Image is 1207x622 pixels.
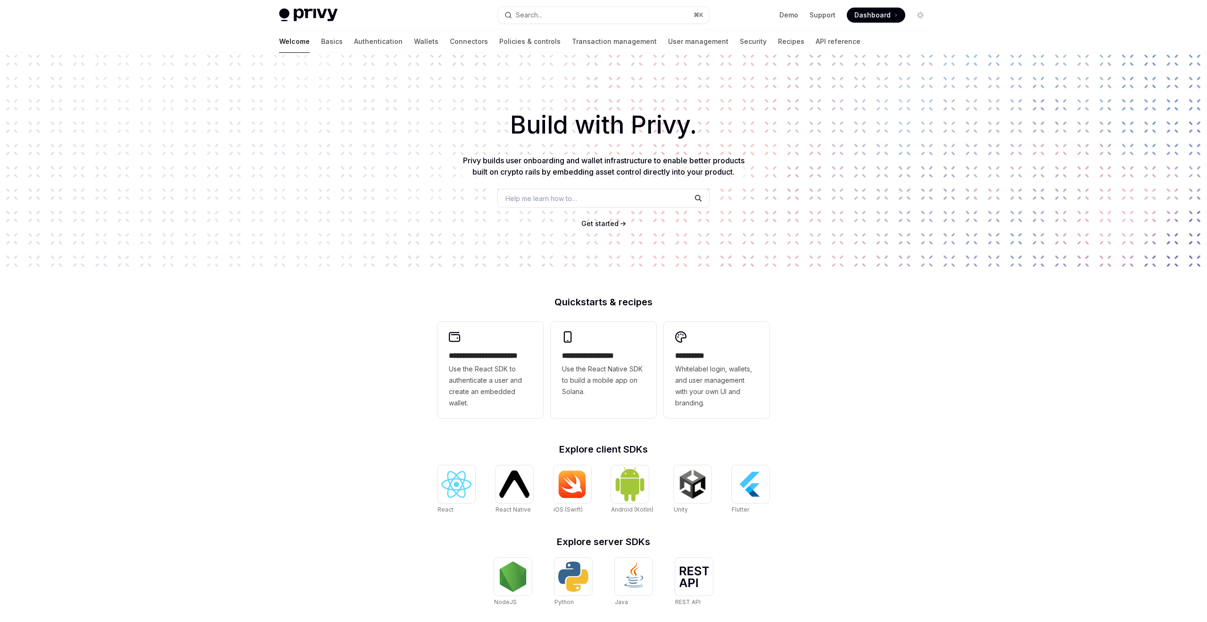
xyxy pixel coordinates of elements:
[498,7,709,24] button: Search...⌘K
[551,322,656,418] a: **** **** **** ***Use the React Native SDK to build a mobile app on Solana.
[321,30,343,53] a: Basics
[15,107,1192,143] h1: Build with Privy.
[558,562,588,592] img: Python
[675,558,713,607] a: REST APIREST API
[732,506,749,513] span: Flutter
[557,470,587,498] img: iOS (Swift)
[854,10,891,20] span: Dashboard
[279,8,338,22] img: light logo
[516,9,542,21] div: Search...
[554,506,583,513] span: iOS (Swift)
[354,30,403,53] a: Authentication
[499,471,529,497] img: React Native
[505,193,577,203] span: Help me learn how to…
[554,598,574,605] span: Python
[279,30,310,53] a: Welcome
[810,10,835,20] a: Support
[679,566,709,587] img: REST API
[847,8,905,23] a: Dashboard
[438,465,475,514] a: ReactReact
[668,30,728,53] a: User management
[496,506,531,513] span: React Native
[554,558,592,607] a: PythonPython
[619,562,649,592] img: Java
[449,363,532,409] span: Use the React SDK to authenticate a user and create an embedded wallet.
[611,465,653,514] a: Android (Kotlin)Android (Kotlin)
[675,363,758,409] span: Whitelabel login, wallets, and user management with your own UI and branding.
[438,445,769,454] h2: Explore client SDKs
[674,506,688,513] span: Unity
[779,10,798,20] a: Demo
[554,465,591,514] a: iOS (Swift)iOS (Swift)
[498,562,528,592] img: NodeJS
[496,465,533,514] a: React NativeReact Native
[615,466,645,502] img: Android (Kotlin)
[913,8,928,23] button: Toggle dark mode
[581,219,619,228] a: Get started
[572,30,657,53] a: Transaction management
[674,465,711,514] a: UnityUnity
[438,537,769,546] h2: Explore server SDKs
[441,471,471,498] img: React
[499,30,561,53] a: Policies & controls
[562,363,645,397] span: Use the React Native SDK to build a mobile app on Solana.
[816,30,860,53] a: API reference
[664,322,769,418] a: **** *****Whitelabel login, wallets, and user management with your own UI and branding.
[438,506,454,513] span: React
[694,11,703,19] span: ⌘ K
[615,558,653,607] a: JavaJava
[615,598,628,605] span: Java
[740,30,767,53] a: Security
[494,558,532,607] a: NodeJSNodeJS
[494,598,517,605] span: NodeJS
[611,506,653,513] span: Android (Kotlin)
[438,297,769,307] h2: Quickstarts & recipes
[581,219,619,227] span: Get started
[678,469,708,499] img: Unity
[450,30,488,53] a: Connectors
[778,30,804,53] a: Recipes
[463,156,744,177] span: Privy builds user onboarding and wallet infrastructure to enable better products built on crypto ...
[414,30,438,53] a: Wallets
[675,598,701,605] span: REST API
[736,469,766,499] img: Flutter
[732,465,769,514] a: FlutterFlutter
